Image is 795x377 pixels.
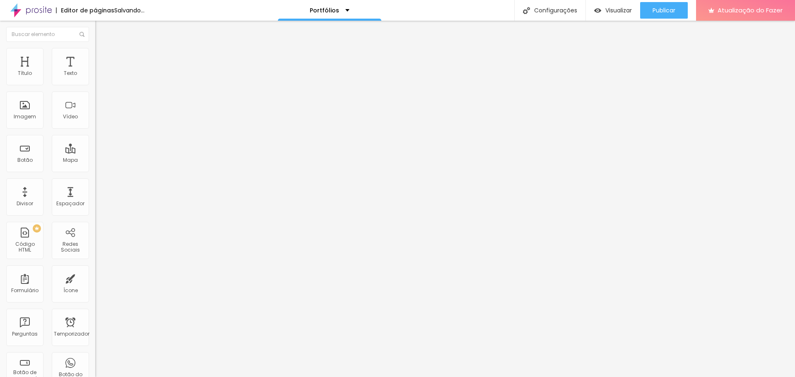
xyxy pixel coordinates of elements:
[523,7,530,14] img: Ícone
[79,32,84,37] img: Ícone
[56,200,84,207] font: Espaçador
[605,6,632,14] font: Visualizar
[15,240,35,253] font: Código HTML
[61,240,80,253] font: Redes Sociais
[12,330,38,337] font: Perguntas
[6,27,89,42] input: Buscar elemento
[310,6,339,14] font: Portfólios
[61,6,114,14] font: Editor de páginas
[594,7,601,14] img: view-1.svg
[11,287,39,294] font: Formulário
[54,330,89,337] font: Temporizador
[534,6,577,14] font: Configurações
[718,6,783,14] font: Atualização do Fazer
[14,113,36,120] font: Imagem
[653,6,675,14] font: Publicar
[114,7,145,13] div: Salvando...
[586,2,640,19] button: Visualizar
[95,21,795,377] iframe: Editor
[63,113,78,120] font: Vídeo
[63,287,78,294] font: Ícone
[63,156,78,163] font: Mapa
[17,156,33,163] font: Botão
[64,70,77,77] font: Texto
[18,70,32,77] font: Título
[17,200,33,207] font: Divisor
[640,2,688,19] button: Publicar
